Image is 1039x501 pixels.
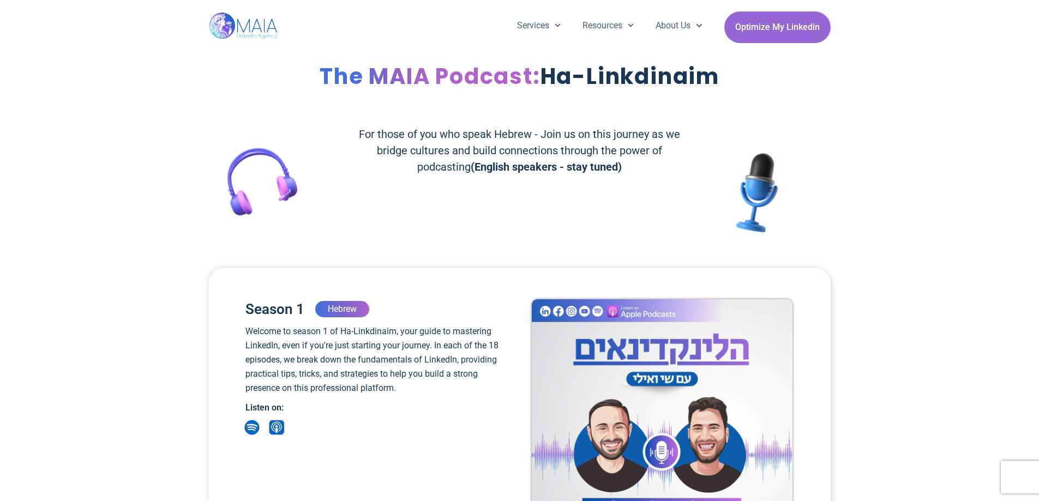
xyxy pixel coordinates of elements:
a: Optimize My Linkedin [724,11,831,43]
h2: Hebrew [328,302,357,316]
h2: For those of you who speak Hebrew - Join us on this journey as we bridge cultures and build conne... [345,126,695,175]
a: About Us [645,11,713,40]
h2: Welcome to season 1 of Ha-Linkdinaim, your guide to mastering LinkedIn, even if you're just start... [245,324,509,395]
strong: (English speakers - stay tuned) [471,160,622,173]
h1: Ha-Linkdinaim [209,60,831,93]
nav: Menu [506,11,713,40]
span: Optimize My Linkedin [735,17,820,38]
h2: Listen on: [245,401,509,415]
h2: Season 1 [245,299,304,319]
a: Services [506,11,572,40]
a: Resources [572,11,645,40]
span: The MAIA Podcast: [320,61,540,92]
